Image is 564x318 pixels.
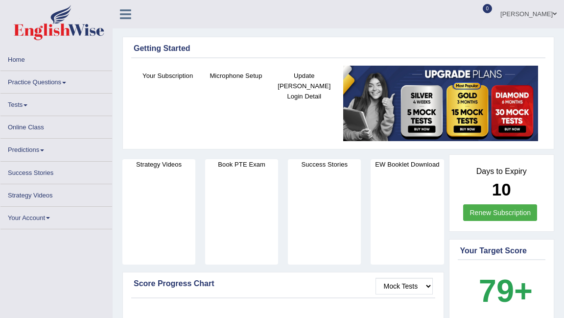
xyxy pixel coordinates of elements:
[275,71,333,101] h4: Update [PERSON_NAME] Login Detail
[460,245,543,257] div: Your Target Score
[0,94,112,113] a: Tests
[0,207,112,226] a: Your Account
[0,116,112,135] a: Online Class
[343,66,538,141] img: small5.jpg
[134,278,433,290] div: Score Progress Chart
[460,167,543,176] h4: Days to Expiry
[0,184,112,203] a: Strategy Videos
[463,204,537,221] a: Renew Subscription
[479,273,533,309] b: 79+
[371,159,444,170] h4: EW Booklet Download
[0,162,112,181] a: Success Stories
[483,4,493,13] span: 0
[134,43,543,54] div: Getting Started
[0,49,112,68] a: Home
[0,71,112,90] a: Practice Questions
[0,139,112,158] a: Predictions
[492,180,511,199] b: 10
[139,71,197,81] h4: Your Subscription
[122,159,195,170] h4: Strategy Videos
[288,159,361,170] h4: Success Stories
[207,71,265,81] h4: Microphone Setup
[205,159,278,170] h4: Book PTE Exam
